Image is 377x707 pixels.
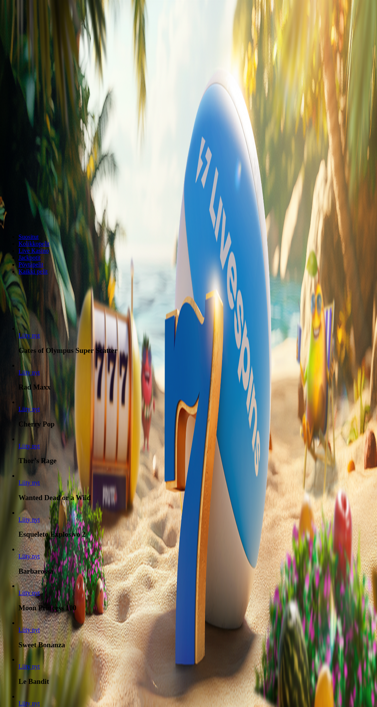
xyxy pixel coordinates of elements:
[18,641,374,649] h3: Sweet Bonanza
[18,567,374,576] h3: Barbarossa
[3,233,374,275] nav: Lobby
[18,626,40,633] a: Sweet Bonanza
[18,325,374,355] article: Gates of Olympus Super Scatter
[18,589,40,596] span: Liity nyt
[18,247,49,254] a: Live Kasino
[18,362,374,392] article: Rad Maxx
[18,261,43,268] a: Pöytäpelit
[18,332,40,339] span: Liity nyt
[18,479,40,486] span: Liity nyt
[18,406,40,412] a: Cherry Pop
[18,332,40,339] a: Gates of Olympus Super Scatter
[18,494,374,502] h3: Wanted Dead or a Wild
[18,383,374,391] h3: Rad Maxx
[18,268,48,275] a: Kaikki pelit
[18,530,374,539] h3: Esqueleto Explosivo 2
[18,516,40,523] a: Esqueleto Explosivo 2
[18,620,374,649] article: Sweet Bonanza
[18,420,374,428] h3: Cherry Pop
[18,663,40,670] span: Liity nyt
[18,553,40,559] a: Barbarossa
[18,457,374,465] h3: Thor’s Rage
[18,516,40,523] span: Liity nyt
[18,233,38,240] a: Suositut
[18,604,374,612] h3: Moon Princess 100
[18,346,374,355] h3: Gates of Olympus Super Scatter
[18,479,40,486] a: Wanted Dead or a Wild
[18,583,374,612] article: Moon Princess 100
[18,443,40,449] span: Liity nyt
[18,436,374,465] article: Thor’s Rage
[18,626,40,633] span: Liity nyt
[18,406,40,412] span: Liity nyt
[18,656,374,686] article: Le Bandit
[18,399,374,428] article: Cherry Pop
[18,509,374,539] article: Esqueleto Explosivo 2
[18,443,40,449] a: Thor’s Rage
[3,233,374,289] header: Lobby
[18,700,40,707] span: Liity nyt
[18,369,40,376] a: Rad Maxx
[18,700,40,707] a: Reactoonz
[18,369,40,376] span: Liity nyt
[18,553,40,559] span: Liity nyt
[18,240,50,247] a: Kolikkopelit
[18,663,40,670] a: Le Bandit
[18,546,374,576] article: Barbarossa
[18,472,374,502] article: Wanted Dead or a Wild
[18,254,41,261] a: Jackpotit
[18,589,40,596] a: Moon Princess 100
[18,677,374,686] h3: Le Bandit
